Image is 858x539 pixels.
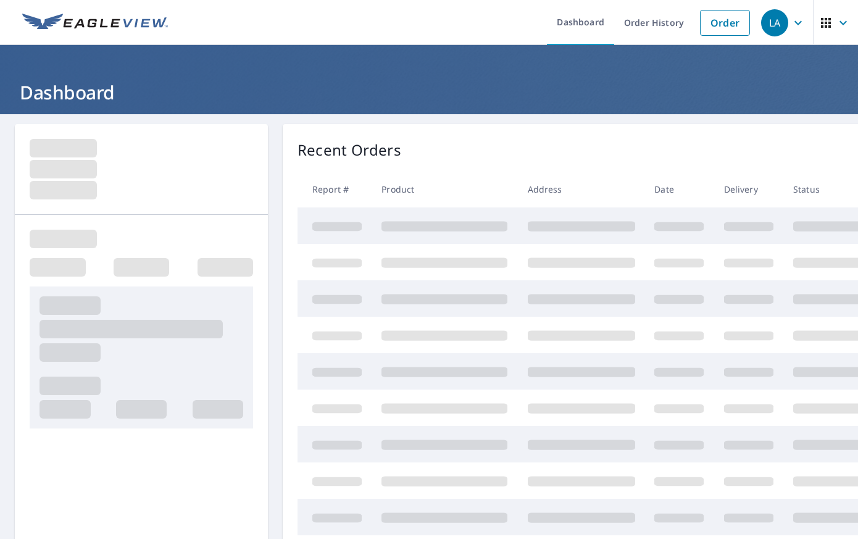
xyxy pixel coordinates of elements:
[518,171,645,207] th: Address
[22,14,168,32] img: EV Logo
[761,9,788,36] div: LA
[15,80,843,105] h1: Dashboard
[714,171,783,207] th: Delivery
[298,171,372,207] th: Report #
[298,139,401,161] p: Recent Orders
[644,171,714,207] th: Date
[700,10,750,36] a: Order
[372,171,517,207] th: Product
